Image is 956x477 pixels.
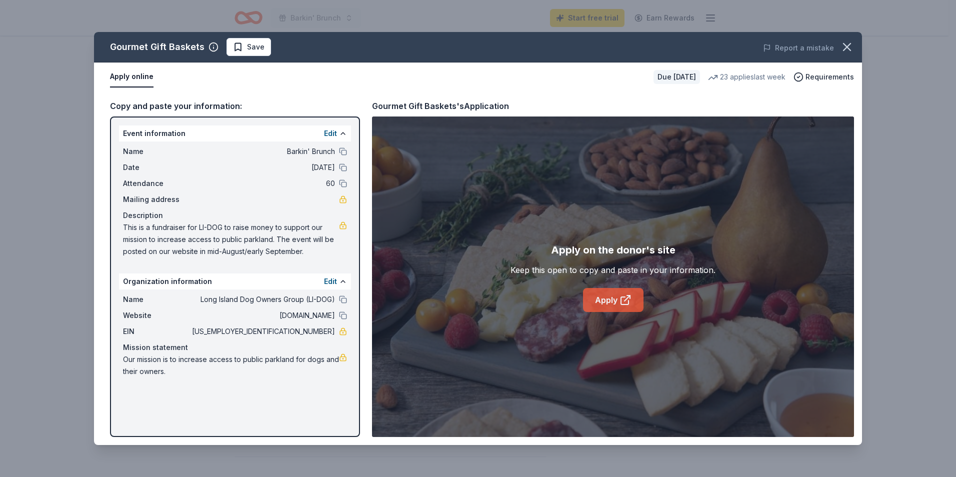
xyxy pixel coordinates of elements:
span: This is a fundraiser for LI-DOG to raise money to support our mission to increase access to publi... [123,221,339,257]
span: Name [123,293,190,305]
div: Due [DATE] [653,70,700,84]
span: Website [123,309,190,321]
span: EIN [123,325,190,337]
span: Our mission is to increase access to public parkland for dogs and their owners. [123,353,339,377]
span: Name [123,145,190,157]
span: Attendance [123,177,190,189]
div: Organization information [119,273,351,289]
div: Gourmet Gift Baskets [110,39,204,55]
span: Requirements [805,71,854,83]
span: Barkin' Brunch [190,145,335,157]
span: [DATE] [190,161,335,173]
button: Requirements [793,71,854,83]
div: Event information [119,125,351,141]
button: Edit [324,275,337,287]
div: Mission statement [123,341,347,353]
div: Gourmet Gift Baskets's Application [372,99,509,112]
span: Save [247,41,264,53]
span: 60 [190,177,335,189]
button: Save [226,38,271,56]
div: 23 applies last week [708,71,785,83]
div: Apply on the donor's site [551,242,675,258]
span: Date [123,161,190,173]
div: Copy and paste your information: [110,99,360,112]
span: [US_EMPLOYER_IDENTIFICATION_NUMBER] [190,325,335,337]
a: Apply [583,288,643,312]
button: Apply online [110,66,153,87]
div: Keep this open to copy and paste in your information. [510,264,715,276]
button: Report a mistake [763,42,834,54]
div: Description [123,209,347,221]
button: Edit [324,127,337,139]
span: Mailing address [123,193,190,205]
span: [DOMAIN_NAME] [190,309,335,321]
span: Long Island Dog Owners Group (LI-DOG) [190,293,335,305]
